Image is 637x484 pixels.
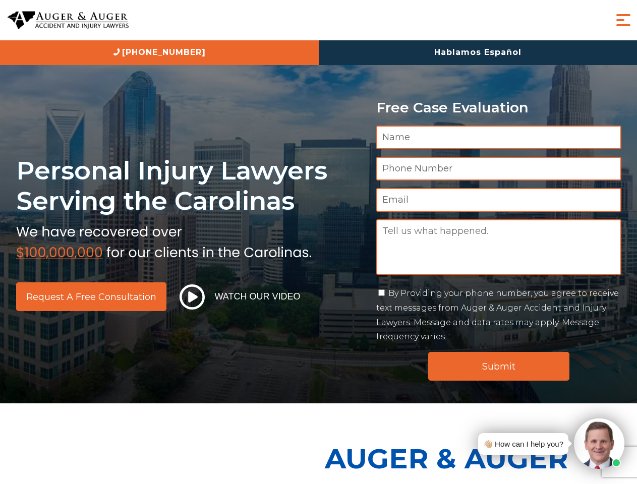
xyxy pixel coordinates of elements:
[574,418,624,469] img: Intaker widget Avatar
[376,157,621,180] input: Phone Number
[613,10,633,30] button: Menu
[376,188,621,212] input: Email
[16,221,312,260] img: sub text
[16,282,166,311] a: Request a Free Consultation
[177,284,304,310] button: Watch Our Video
[26,292,156,301] span: Request a Free Consultation
[483,437,563,451] div: 👋🏼 How can I help you?
[8,11,129,30] img: Auger & Auger Accident and Injury Lawyers Logo
[376,100,621,115] p: Free Case Evaluation
[376,288,619,341] label: By Providing your phone number, you agree to receive text messages from Auger & Auger Accident an...
[16,155,364,216] h1: Personal Injury Lawyers Serving the Carolinas
[428,352,569,381] input: Submit
[376,126,621,149] input: Name
[325,434,631,483] p: Auger & Auger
